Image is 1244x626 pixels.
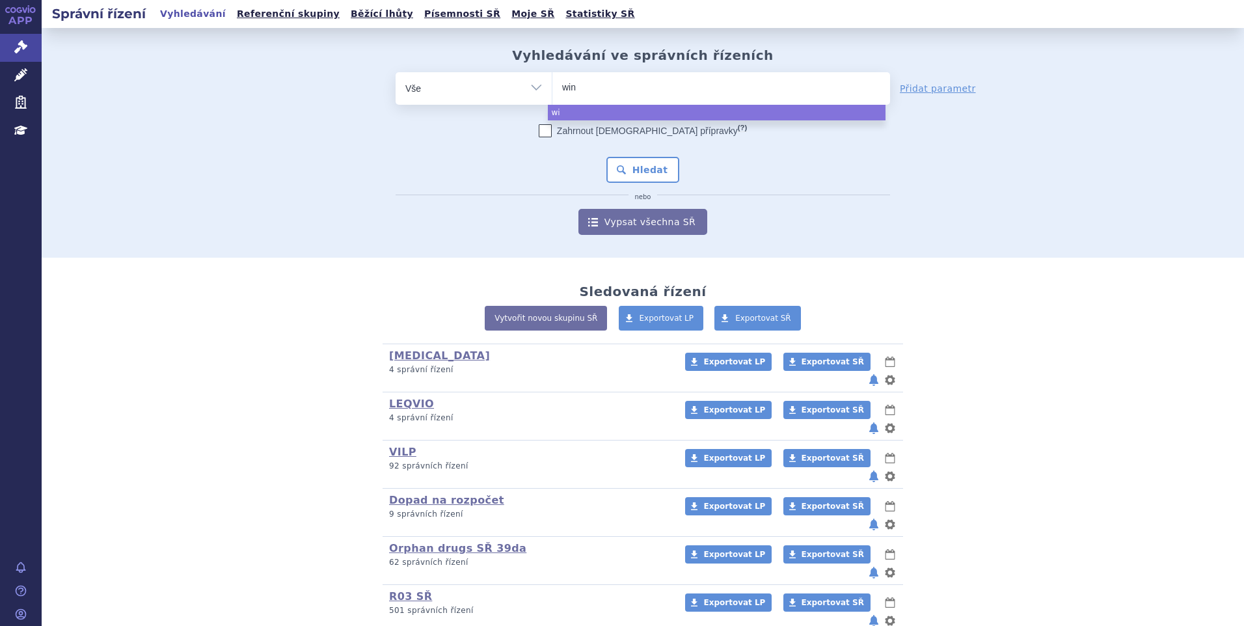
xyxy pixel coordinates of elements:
[389,446,416,458] a: VILP
[802,357,864,366] span: Exportovat SŘ
[507,5,558,23] a: Moje SŘ
[548,105,886,120] li: wi
[389,398,434,410] a: LEQVIO
[783,497,871,515] a: Exportovat SŘ
[561,5,638,23] a: Statistiky SŘ
[738,124,747,132] abbr: (?)
[389,364,668,375] p: 4 správní řízení
[619,306,704,331] a: Exportovat LP
[703,357,765,366] span: Exportovat LP
[685,401,772,419] a: Exportovat LP
[900,82,976,95] a: Přidat parametr
[802,502,864,511] span: Exportovat SŘ
[802,454,864,463] span: Exportovat SŘ
[867,420,880,436] button: notifikace
[389,509,668,520] p: 9 správních řízení
[703,405,765,415] span: Exportovat LP
[802,550,864,559] span: Exportovat SŘ
[389,590,432,603] a: R03 SŘ
[685,449,772,467] a: Exportovat LP
[802,598,864,607] span: Exportovat SŘ
[42,5,156,23] h2: Správní řízení
[884,498,897,514] button: lhůty
[884,420,897,436] button: nastavení
[884,547,897,562] button: lhůty
[783,545,871,564] a: Exportovat SŘ
[685,497,772,515] a: Exportovat LP
[867,517,880,532] button: notifikace
[389,413,668,424] p: 4 správní řízení
[606,157,680,183] button: Hledat
[783,401,871,419] a: Exportovat SŘ
[512,48,774,63] h2: Vyhledávání ve správních řízeních
[389,349,490,362] a: [MEDICAL_DATA]
[685,353,772,371] a: Exportovat LP
[389,557,668,568] p: 62 správních řízení
[867,372,880,388] button: notifikace
[579,284,706,299] h2: Sledovaná řízení
[539,124,747,137] label: Zahrnout [DEMOGRAPHIC_DATA] přípravky
[783,593,871,612] a: Exportovat SŘ
[420,5,504,23] a: Písemnosti SŘ
[884,372,897,388] button: nastavení
[884,595,897,610] button: lhůty
[884,354,897,370] button: lhůty
[389,542,526,554] a: Orphan drugs SŘ 39da
[485,306,607,331] a: Vytvořit novou skupinu SŘ
[156,5,230,23] a: Vyhledávání
[703,550,765,559] span: Exportovat LP
[884,469,897,484] button: nastavení
[629,193,658,201] i: nebo
[703,502,765,511] span: Exportovat LP
[783,449,871,467] a: Exportovat SŘ
[884,402,897,418] button: lhůty
[233,5,344,23] a: Referenční skupiny
[884,450,897,466] button: lhůty
[703,454,765,463] span: Exportovat LP
[802,405,864,415] span: Exportovat SŘ
[714,306,801,331] a: Exportovat SŘ
[685,593,772,612] a: Exportovat LP
[703,598,765,607] span: Exportovat LP
[867,565,880,580] button: notifikace
[783,353,871,371] a: Exportovat SŘ
[867,469,880,484] button: notifikace
[685,545,772,564] a: Exportovat LP
[389,494,504,506] a: Dopad na rozpočet
[578,209,707,235] a: Vypsat všechna SŘ
[884,565,897,580] button: nastavení
[735,314,791,323] span: Exportovat SŘ
[389,605,668,616] p: 501 správních řízení
[884,517,897,532] button: nastavení
[640,314,694,323] span: Exportovat LP
[389,461,668,472] p: 92 správních řízení
[347,5,417,23] a: Běžící lhůty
